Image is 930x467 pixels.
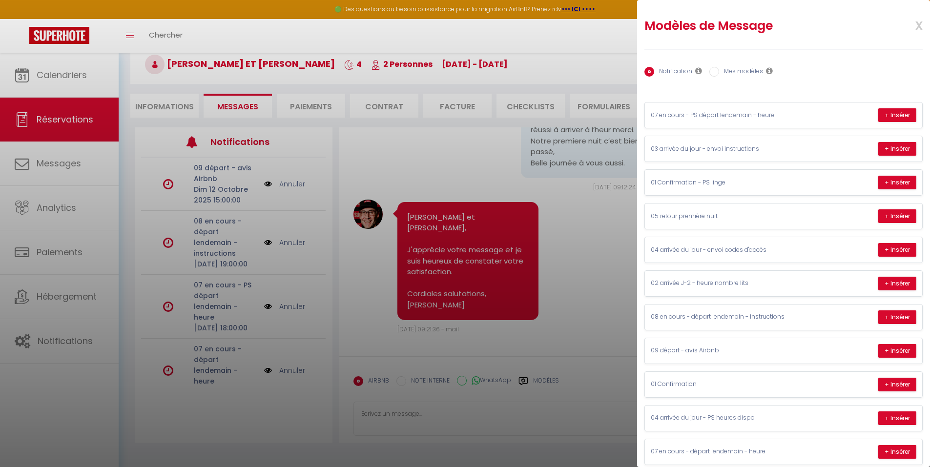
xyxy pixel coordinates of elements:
[892,13,923,36] span: x
[878,209,916,223] button: + Insérer
[651,380,797,389] p: 01 Confirmation
[651,413,797,423] p: 04 arrivée du jour - PS heures dispo
[644,18,872,34] h2: Modèles de Message
[878,445,916,459] button: + Insérer
[651,312,797,322] p: 08 en cours - départ lendemain - instructions
[878,277,916,290] button: + Insérer
[651,447,797,456] p: 07 en cours - départ lendemain - heure
[766,67,773,75] i: Les modèles généraux sont visibles par vous et votre équipe
[878,411,916,425] button: + Insérer
[878,108,916,122] button: + Insérer
[695,67,702,75] i: Les notifications sont visibles par toi et ton équipe
[651,212,797,221] p: 05 retour première nuit
[719,67,763,78] label: Mes modèles
[878,142,916,156] button: + Insérer
[878,310,916,324] button: + Insérer
[878,176,916,189] button: + Insérer
[651,346,797,355] p: 09 départ - avis Airbnb
[654,67,692,78] label: Notification
[878,378,916,391] button: + Insérer
[651,178,797,187] p: 01 Confirmation - PS linge
[651,279,797,288] p: 02 arrivée J-2 - heure nombre lits
[651,245,797,255] p: 04 arrivée du jour - envoi codes d'accès
[878,344,916,358] button: + Insérer
[651,144,797,154] p: 03 arrivée du jour - envoi instructions
[651,111,797,120] p: 07 en cours - PS départ lendemain - heure
[878,243,916,257] button: + Insérer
